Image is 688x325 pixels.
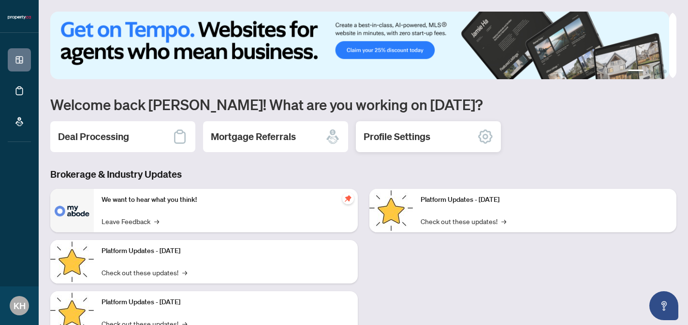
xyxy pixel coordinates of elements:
[663,70,667,73] button: 4
[369,189,413,232] img: Platform Updates - June 23, 2025
[628,70,644,73] button: 1
[50,189,94,232] img: We want to hear what you think!
[501,216,506,226] span: →
[102,267,187,278] a: Check out these updates!→
[342,193,354,204] span: pushpin
[50,95,676,113] h1: Welcome back [PERSON_NAME]! What are you working on [DATE]?
[154,216,159,226] span: →
[421,216,506,226] a: Check out these updates!→
[58,130,129,143] h2: Deal Processing
[102,216,159,226] a: Leave Feedback→
[364,130,430,143] h2: Profile Settings
[649,291,678,320] button: Open asap
[8,14,31,20] img: logo
[50,168,676,181] h3: Brokerage & Industry Updates
[211,130,296,143] h2: Mortgage Referrals
[102,246,350,256] p: Platform Updates - [DATE]
[14,299,26,312] span: KH
[102,195,350,205] p: We want to hear what you think!
[647,70,651,73] button: 2
[50,12,669,79] img: Slide 0
[421,195,669,205] p: Platform Updates - [DATE]
[102,297,350,308] p: Platform Updates - [DATE]
[182,267,187,278] span: →
[50,240,94,283] img: Platform Updates - September 16, 2025
[655,70,659,73] button: 3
